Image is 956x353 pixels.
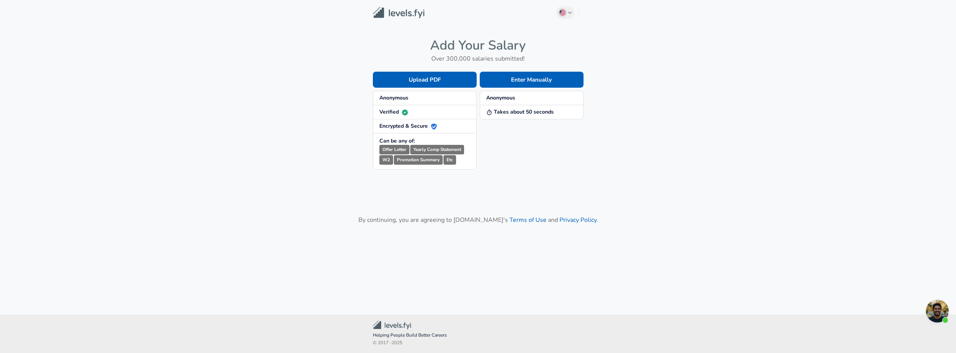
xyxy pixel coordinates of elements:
strong: Anonymous [379,94,408,101]
img: Levels.fyi [373,7,424,19]
button: Enter Manually [480,72,584,88]
h6: Over 300,000 salaries submitted! [373,53,584,64]
a: Terms of Use [509,216,547,224]
strong: Encrypted & Secure [379,122,437,130]
strong: Takes about 50 seconds [486,108,554,116]
small: Offer Letter [379,145,409,154]
a: Privacy Policy [559,216,596,224]
strong: Anonymous [486,94,515,101]
strong: Can be any of: [379,137,415,144]
span: Helping People Build Better Careers [373,332,584,339]
span: © 2017 - 2025 [373,339,584,347]
button: Upload PDF [373,72,477,88]
small: Promotion Summary [394,155,443,165]
img: English (US) [559,10,566,16]
small: Yearly Comp Statement [410,145,464,154]
strong: Verified [379,108,408,116]
img: Levels.fyi Community [373,321,411,329]
div: Open chat [926,300,949,323]
small: W2 [379,155,393,165]
small: Etc [443,155,456,165]
h4: Add Your Salary [373,37,584,53]
button: English (US) [556,6,574,19]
